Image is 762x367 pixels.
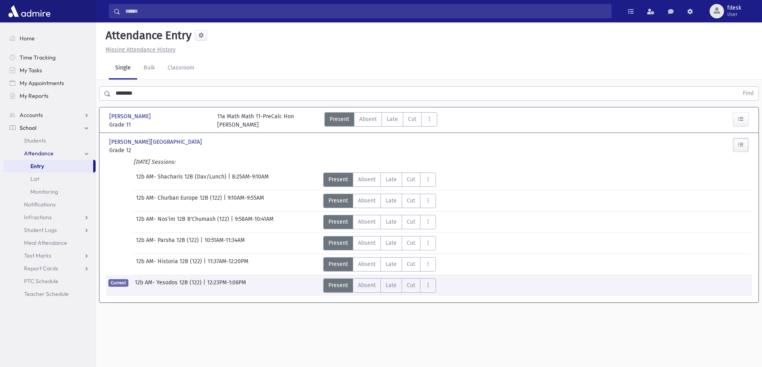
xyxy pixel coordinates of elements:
[120,4,611,18] input: Search
[20,54,56,61] span: Time Tracking
[3,134,96,147] a: Students
[323,278,436,293] div: AttTypes
[217,112,294,129] div: 11a Math Math 11-PreCalc Hon [PERSON_NAME]
[3,275,96,288] a: PTC Schedule
[24,214,52,221] span: Infractions
[24,137,46,144] span: Students
[6,3,52,19] img: AdmirePro
[3,77,96,89] a: My Appointments
[3,160,93,173] a: Entry
[323,173,436,187] div: AttTypes
[20,124,36,131] span: School
[136,257,204,272] span: 12b AM- Historia 12B (122)
[224,194,228,208] span: |
[208,257,248,272] span: 11:37AM-12:20PM
[20,111,43,119] span: Accounts
[358,260,376,268] span: Absent
[136,236,200,250] span: 12b AM- Parsha 12B (122)
[407,239,415,247] span: Cut
[328,175,348,184] span: Present
[134,159,175,165] i: [DATE] Sessions:
[727,5,741,11] span: fdesk
[30,175,39,183] span: List
[3,211,96,224] a: Infractions
[232,173,269,187] span: 8:25AM-9:10AM
[727,11,741,18] span: User
[137,57,161,79] a: Bulk
[386,260,397,268] span: Late
[24,252,51,259] span: Test Marks
[3,64,96,77] a: My Tasks
[407,260,415,268] span: Cut
[358,196,376,205] span: Absent
[20,92,48,99] span: My Reports
[358,218,376,226] span: Absent
[235,215,274,229] span: 9:58AM-10:41AM
[3,51,96,64] a: Time Tracking
[3,173,96,185] a: List
[24,201,56,208] span: Notifications
[102,46,176,53] a: Missing Attendance History
[328,196,348,205] span: Present
[161,57,201,79] a: Classroom
[3,236,96,249] a: Meal Attendance
[3,224,96,236] a: Student Logs
[24,278,58,285] span: PTC Schedule
[323,194,436,208] div: AttTypes
[407,196,415,205] span: Cut
[407,281,415,290] span: Cut
[102,29,192,42] h5: Attendance Entry
[24,226,57,234] span: Student Logs
[3,249,96,262] a: Test Marks
[328,239,348,247] span: Present
[358,175,376,184] span: Absent
[3,32,96,45] a: Home
[386,281,397,290] span: Late
[135,278,203,293] span: 12b AM- Yesodos 12B (122)
[204,257,208,272] span: |
[323,257,436,272] div: AttTypes
[323,236,436,250] div: AttTypes
[407,175,415,184] span: Cut
[3,262,96,275] a: Report Cards
[330,115,349,123] span: Present
[328,218,348,226] span: Present
[24,239,67,246] span: Meal Attendance
[136,215,231,229] span: 12b AM- Nos'im 12B B'Chumash (122)
[3,121,96,134] a: School
[109,146,209,155] span: Grade 12
[3,288,96,300] a: Teacher Schedule
[106,46,176,53] u: Missing Attendance History
[408,115,416,123] span: Cut
[200,236,204,250] span: |
[3,198,96,211] a: Notifications
[738,87,758,100] button: Find
[20,35,35,42] span: Home
[24,290,69,298] span: Teacher Schedule
[20,79,64,87] span: My Appointments
[109,57,137,79] a: Single
[407,218,415,226] span: Cut
[231,215,235,229] span: |
[359,115,377,123] span: Absent
[3,89,96,102] a: My Reports
[109,112,152,121] span: [PERSON_NAME]
[24,265,58,272] span: Report Cards
[228,173,232,187] span: |
[136,194,224,208] span: 12b AM- Churban Europe 12B (122)
[386,175,397,184] span: Late
[30,163,44,170] span: Entry
[3,109,96,121] a: Accounts
[386,196,397,205] span: Late
[328,260,348,268] span: Present
[386,239,397,247] span: Late
[24,150,54,157] span: Attendance
[324,112,437,129] div: AttTypes
[228,194,264,208] span: 9:10AM-9:55AM
[328,281,348,290] span: Present
[207,278,246,293] span: 12:23PM-1:06PM
[109,121,209,129] span: Grade 11
[323,215,436,229] div: AttTypes
[386,218,397,226] span: Late
[358,239,376,247] span: Absent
